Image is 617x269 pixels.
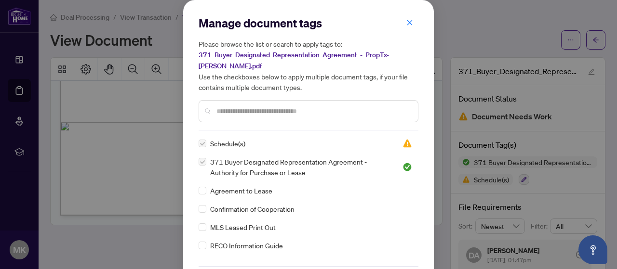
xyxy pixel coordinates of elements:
h5: Please browse the list or search to apply tags to: Use the checkboxes below to apply multiple doc... [199,38,418,92]
span: Confirmation of Cooperation [210,204,295,214]
span: 371_Buyer_Designated_Representation_Agreement_-_PropTx-[PERSON_NAME].pdf [199,51,389,70]
button: Open asap [578,235,607,264]
span: close [406,19,413,26]
span: Agreement to Lease [210,185,272,196]
span: Needs Work [402,139,412,148]
img: status [402,162,412,172]
h2: Manage document tags [199,15,418,31]
span: Schedule(s) [210,138,245,149]
span: Approved [402,162,412,172]
span: 371 Buyer Designated Representation Agreement - Authority for Purchase or Lease [210,156,391,178]
img: status [402,139,412,148]
span: RECO Information Guide [210,240,283,251]
span: MLS Leased Print Out [210,222,276,232]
